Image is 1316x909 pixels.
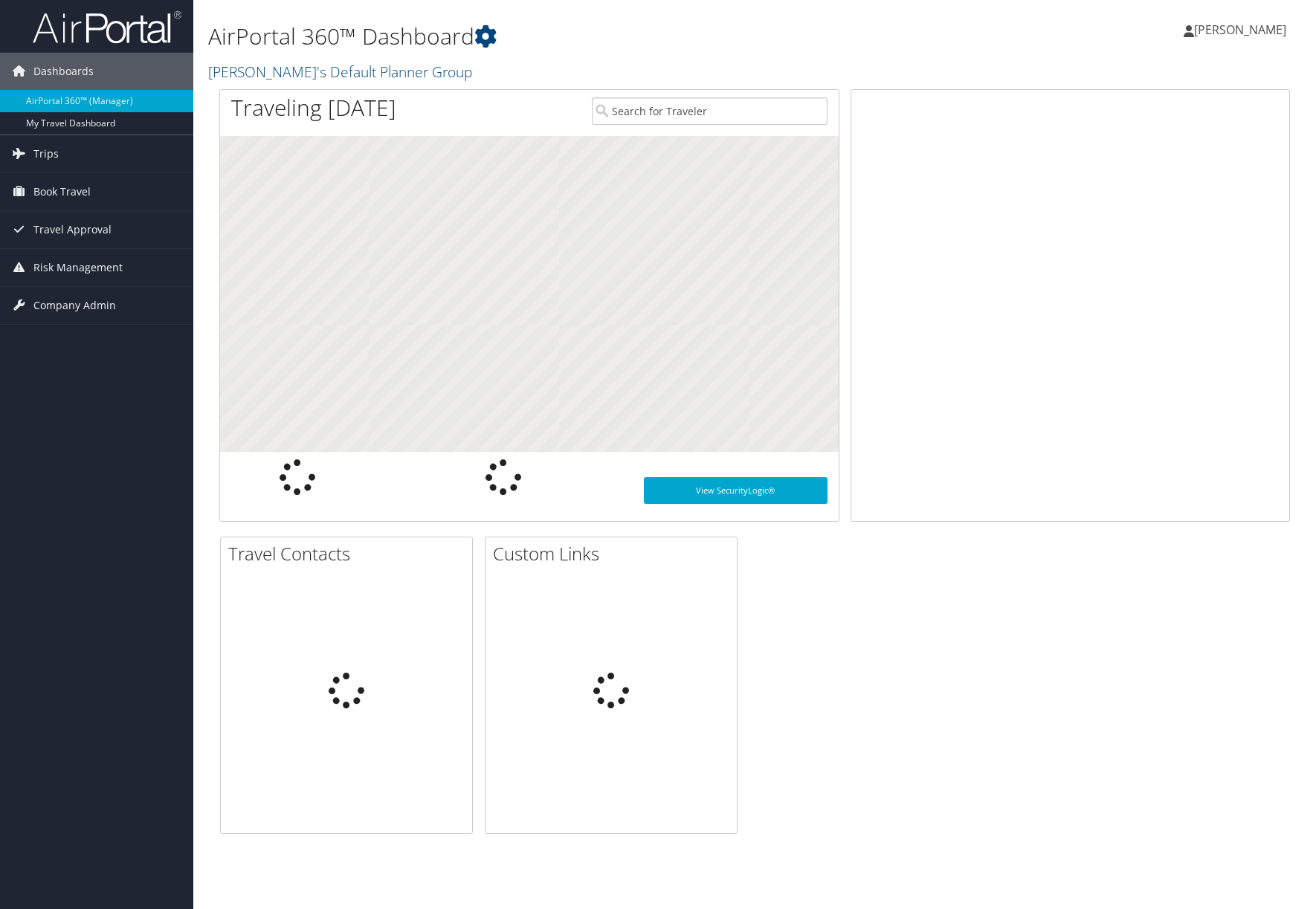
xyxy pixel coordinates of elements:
[228,541,472,566] h2: Travel Contacts
[644,477,828,504] a: View SecurityLogic®
[592,97,828,125] input: Search for Traveler
[208,21,937,52] h1: AirPortal 360™ Dashboard
[33,249,123,286] span: Risk Management
[33,287,116,324] span: Company Admin
[231,92,396,123] h1: Traveling [DATE]
[33,135,59,172] span: Trips
[33,173,91,210] span: Book Travel
[493,541,737,566] h2: Custom Links
[1194,22,1286,38] span: [PERSON_NAME]
[33,211,112,248] span: Travel Approval
[33,53,94,90] span: Dashboards
[208,62,476,82] a: [PERSON_NAME]'s Default Planner Group
[1184,7,1301,52] a: [PERSON_NAME]
[33,10,181,45] img: airportal-logo.png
